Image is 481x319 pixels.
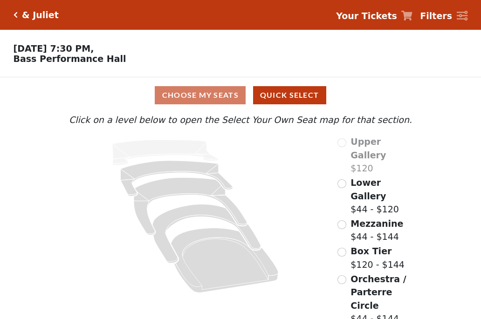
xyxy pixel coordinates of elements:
strong: Your Tickets [336,11,397,21]
button: Quick Select [253,86,326,104]
span: Lower Gallery [350,177,386,201]
label: $44 - $120 [350,176,414,216]
strong: Filters [420,11,452,21]
label: $120 [350,135,414,175]
a: Click here to go back to filters [14,12,18,18]
span: Mezzanine [350,218,403,229]
span: Orchestra / Parterre Circle [350,274,406,311]
span: Box Tier [350,246,392,256]
p: Click on a level below to open the Select Your Own Seat map for that section. [67,113,414,127]
path: Upper Gallery - Seats Available: 0 [112,140,219,165]
a: Filters [420,9,467,23]
h5: & Juliet [22,10,59,20]
path: Lower Gallery - Seats Available: 151 [121,161,233,196]
path: Orchestra / Parterre Circle - Seats Available: 42 [171,228,279,293]
label: $44 - $144 [350,217,403,244]
a: Your Tickets [336,9,412,23]
span: Upper Gallery [350,136,386,160]
label: $120 - $144 [350,244,405,271]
